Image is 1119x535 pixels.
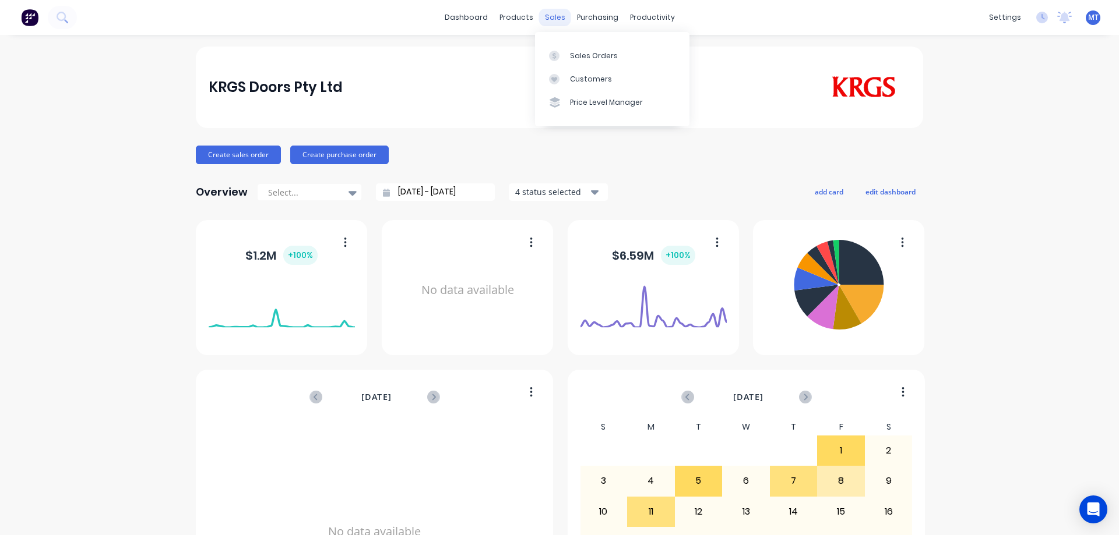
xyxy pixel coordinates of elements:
[361,391,392,403] span: [DATE]
[439,9,494,26] a: dashboard
[535,68,689,91] a: Customers
[675,497,722,526] div: 12
[627,419,675,435] div: M
[21,9,38,26] img: Factory
[865,419,913,435] div: S
[539,9,571,26] div: sales
[612,246,695,265] div: $ 6.59M
[570,97,643,108] div: Price Level Manager
[675,419,723,435] div: T
[580,419,628,435] div: S
[628,466,674,495] div: 4
[675,466,722,495] div: 5
[509,183,608,201] button: 4 status selected
[865,497,912,526] div: 16
[770,466,817,495] div: 7
[723,497,769,526] div: 13
[818,466,864,495] div: 8
[723,466,769,495] div: 6
[395,235,541,345] div: No data available
[829,76,898,98] img: KRGS Doors Pty Ltd
[196,180,248,204] div: Overview
[865,436,912,465] div: 2
[865,466,912,495] div: 9
[733,391,763,403] span: [DATE]
[571,9,624,26] div: purchasing
[624,9,681,26] div: productivity
[983,9,1027,26] div: settings
[818,497,864,526] div: 15
[570,51,618,61] div: Sales Orders
[628,497,674,526] div: 11
[209,76,343,99] div: KRGS Doors Pty Ltd
[807,184,851,199] button: add card
[722,419,770,435] div: W
[770,497,817,526] div: 14
[580,466,627,495] div: 3
[290,146,389,164] button: Create purchase order
[245,246,318,265] div: $ 1.2M
[1088,12,1099,23] span: MT
[580,497,627,526] div: 10
[770,419,818,435] div: T
[535,91,689,114] a: Price Level Manager
[515,186,589,198] div: 4 status selected
[570,74,612,84] div: Customers
[283,246,318,265] div: + 100 %
[818,436,864,465] div: 1
[661,246,695,265] div: + 100 %
[1079,495,1107,523] div: Open Intercom Messenger
[817,419,865,435] div: F
[535,44,689,67] a: Sales Orders
[494,9,539,26] div: products
[858,184,923,199] button: edit dashboard
[196,146,281,164] button: Create sales order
